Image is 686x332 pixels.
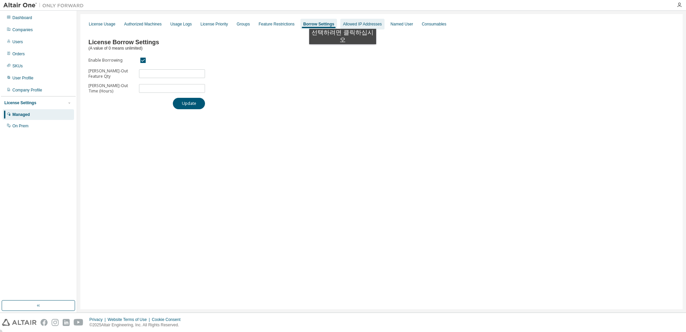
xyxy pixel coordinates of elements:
label: [PERSON_NAME]-Out Time (Hours) [88,83,135,94]
div: Managed [12,112,30,117]
div: Dashboard [12,15,32,20]
img: instagram.svg [52,319,59,326]
img: altair_logo.svg [2,319,37,326]
div: License Settings [4,100,36,106]
p: © 2025 Altair Engineering, Inc. All Rights Reserved. [89,322,185,328]
div: User Profile [12,75,33,81]
div: Allowed IP Addresses [343,21,382,27]
div: Company Profile [12,87,42,93]
label: Enable Borrowing [88,58,135,63]
div: License Usage [89,21,115,27]
div: Groups [237,21,250,27]
img: facebook.svg [41,319,48,326]
div: License Priority [201,21,228,27]
img: Altair One [3,2,87,9]
img: youtube.svg [74,319,83,326]
div: Users [12,39,23,45]
button: Update [173,98,205,109]
span: License Borrow Settings [88,39,159,46]
div: Borrow Settings [303,21,334,27]
div: Orders [12,51,25,57]
div: Consumables [422,21,446,27]
span: (A value of 0 means unlimited) [88,46,142,51]
div: Usage Logs [170,21,192,27]
div: Website Terms of Use [108,317,152,322]
div: Privacy [89,317,108,322]
label: [PERSON_NAME]-Out Feature Qty [88,68,135,79]
div: Named User [391,21,413,27]
div: Authorized Machines [124,21,161,27]
img: linkedin.svg [63,319,70,326]
div: Cookie Consent [152,317,184,322]
div: On Prem [12,123,28,129]
div: SKUs [12,63,23,69]
div: Feature Restrictions [259,21,294,27]
div: Companies [12,27,33,32]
